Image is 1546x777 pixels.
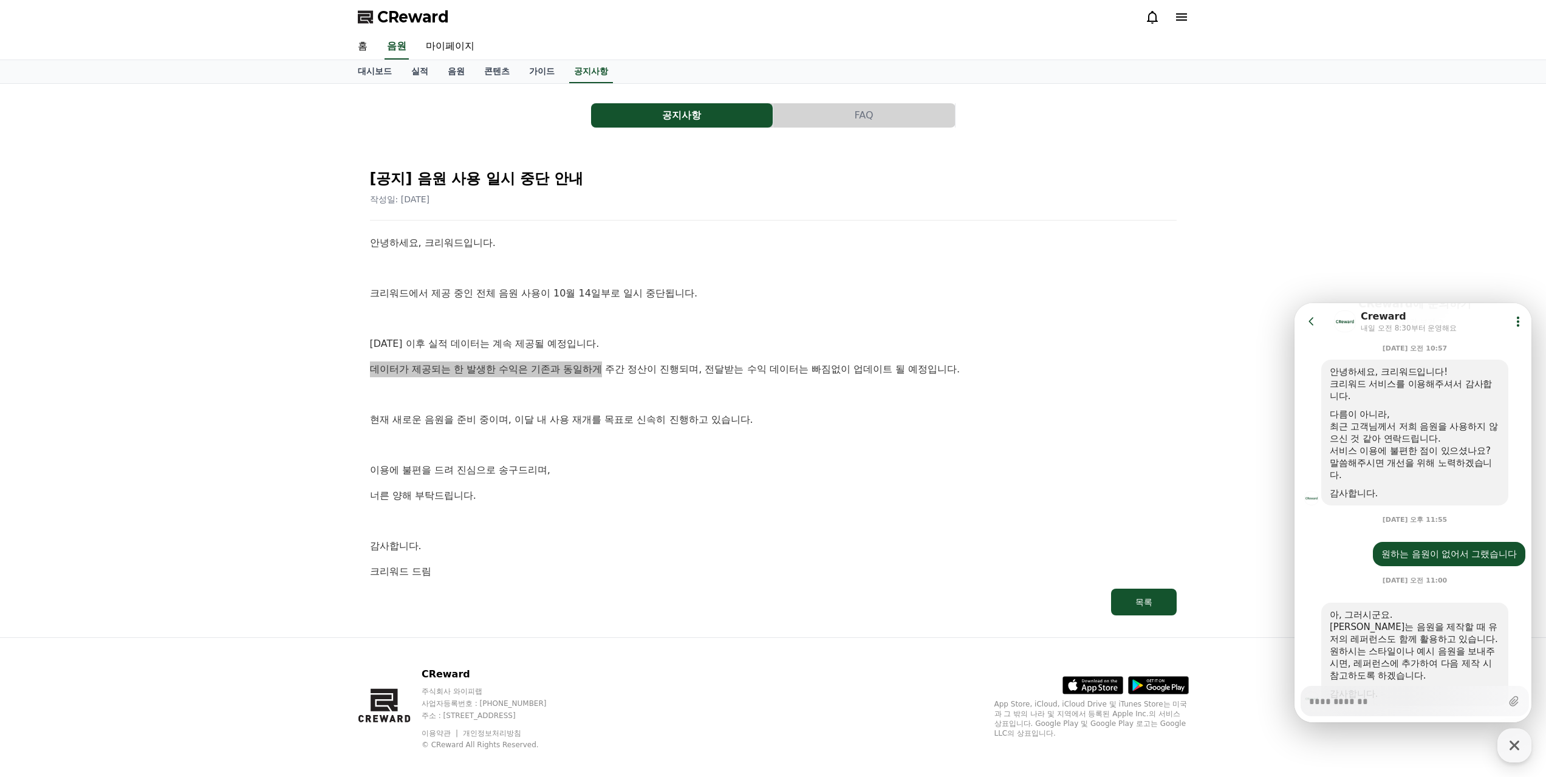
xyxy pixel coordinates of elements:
p: 주소 : [STREET_ADDRESS] [422,711,570,721]
a: 마이페이지 [416,34,484,60]
p: App Store, iCloud, iCloud Drive 및 iTunes Store는 미국과 그 밖의 나라 및 지역에서 등록된 Apple Inc.의 서비스 상표입니다. Goo... [994,699,1189,738]
iframe: Channel chat [1295,303,1531,722]
p: 너른 양해 부탁드립니다. [370,488,1177,504]
span: CReward [377,7,449,27]
a: 개인정보처리방침 [463,729,521,738]
button: 목록 [1111,589,1177,615]
h2: [공지] 음원 사용 일시 중단 안내 [370,169,1177,188]
p: 안녕하세요, 크리워드입니다. [370,235,1177,251]
p: 크리워드 드림 [370,564,1177,580]
p: 이용에 불편을 드려 진심으로 송구드리며, [370,462,1177,478]
a: 홈 [348,34,377,60]
p: © CReward All Rights Reserved. [422,740,570,750]
a: 이용약관 [422,729,460,738]
a: 가이드 [519,60,564,83]
p: CReward [422,667,570,682]
p: 사업자등록번호 : [PHONE_NUMBER] [422,699,570,708]
a: 실적 [402,60,438,83]
p: 데이터가 제공되는 한 발생한 수익은 기존과 동일하게 주간 정산이 진행되며, 전달받는 수익 데이터는 빠짐없이 업데이트 될 예정입니다. [370,361,1177,377]
p: 현재 새로운 음원을 준비 중이며, 이달 내 사용 재개를 목표로 신속히 진행하고 있습니다. [370,412,1177,428]
a: 음원 [438,60,474,83]
a: 공지사항 [569,60,613,83]
a: CReward [358,7,449,27]
p: [DATE] 이후 실적 데이터는 계속 제공될 예정입니다. [370,336,1177,352]
button: FAQ [773,103,955,128]
a: 대시보드 [348,60,402,83]
button: 공지사항 [591,103,773,128]
p: 주식회사 와이피랩 [422,686,570,696]
a: 음원 [385,34,409,60]
p: 감사합니다. [370,538,1177,554]
span: 작성일: [DATE] [370,194,430,204]
a: 목록 [370,589,1177,615]
a: 콘텐츠 [474,60,519,83]
p: 크리워드에서 제공 중인 전체 음원 사용이 10월 14일부로 일시 중단됩니다. [370,286,1177,301]
div: 목록 [1135,596,1152,608]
